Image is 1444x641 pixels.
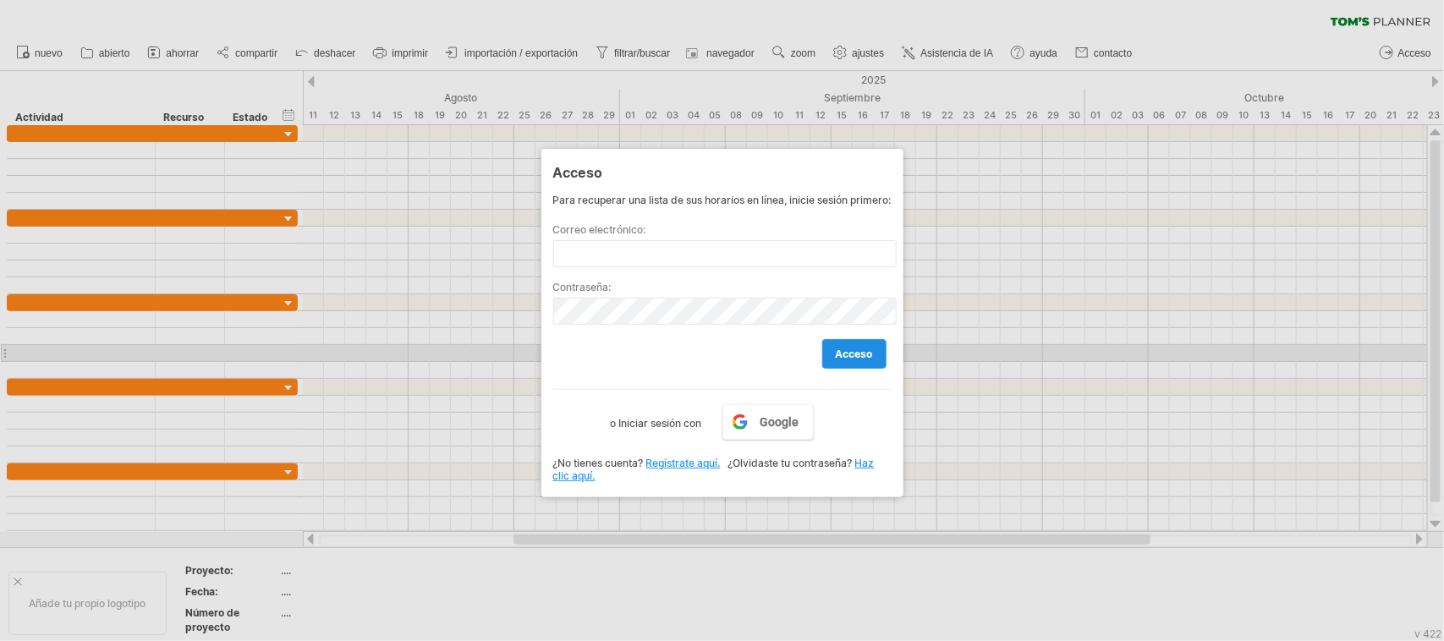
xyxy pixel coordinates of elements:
[553,281,612,293] font: Contraseña:
[722,404,814,440] a: Google
[836,348,873,360] font: acceso
[760,415,799,429] font: Google
[611,417,702,430] font: o Iniciar sesión con
[646,457,721,469] a: Regístrate aquí.
[553,457,644,469] font: ¿No tienes cuenta?
[822,339,887,369] a: acceso
[553,164,603,181] font: Acceso
[553,223,646,236] font: Correo electrónico:
[553,457,875,482] a: Haz clic aquí.
[728,457,853,469] font: ¿Olvidaste tu contraseña?
[553,194,892,206] font: Para recuperar una lista de sus horarios en línea, inicie sesión primero:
